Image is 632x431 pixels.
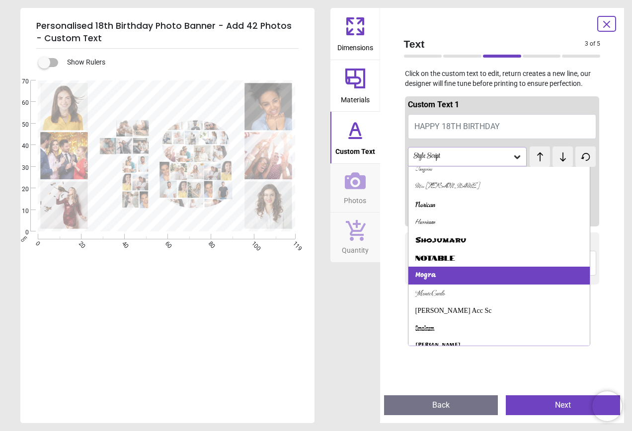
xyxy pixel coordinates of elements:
span: HAPPY 18TH BIRTHDAY [414,122,500,131]
div: Tangerine [415,165,432,175]
div: Style Script [412,152,513,161]
span: 30 [10,164,29,172]
span: Custom Text 1 [408,100,459,109]
span: 10 [10,207,29,215]
h5: Personalised 18th Birthday Photo Banner - Add 42 Photos - Custom Text [36,16,299,49]
span: 70 [10,77,29,86]
span: 50 [10,121,29,129]
button: Next [506,395,620,415]
button: HAPPY 18TH BIRTHDAY [408,114,597,139]
span: Quantity [342,241,369,256]
p: Click on the custom text to edit, return creates a new line, our designer will fine tune before p... [396,69,609,88]
div: MonteCarlo [415,288,445,298]
span: 20 [10,185,29,194]
div: [PERSON_NAME] [415,341,461,351]
div: Show Rulers [44,57,315,69]
div: Notable [415,253,455,263]
span: 40 [10,142,29,150]
span: 60 [10,99,29,107]
span: cm [19,234,28,243]
button: Quantity [330,213,380,262]
button: Back [384,395,498,415]
span: 0 [10,228,29,237]
div: [PERSON_NAME] Acc Sc [415,306,492,316]
button: Materials [330,60,380,112]
span: 3 of 5 [585,40,600,48]
div: Hurricane [415,217,435,227]
span: Dimensions [337,38,373,53]
span: Materials [341,90,370,105]
button: Custom Text [330,112,380,163]
iframe: Brevo live chat [592,391,622,421]
span: Text [404,37,585,51]
button: Dimensions [330,8,380,60]
button: Photos [330,164,380,213]
div: Mrs [PERSON_NAME] [415,182,479,192]
div: Mogra [415,271,436,281]
div: Norican [415,200,435,210]
span: Photos [344,191,366,206]
div: Shojumaru [415,235,466,245]
span: Custom Text [335,142,375,157]
div: Smokum [415,324,434,334]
